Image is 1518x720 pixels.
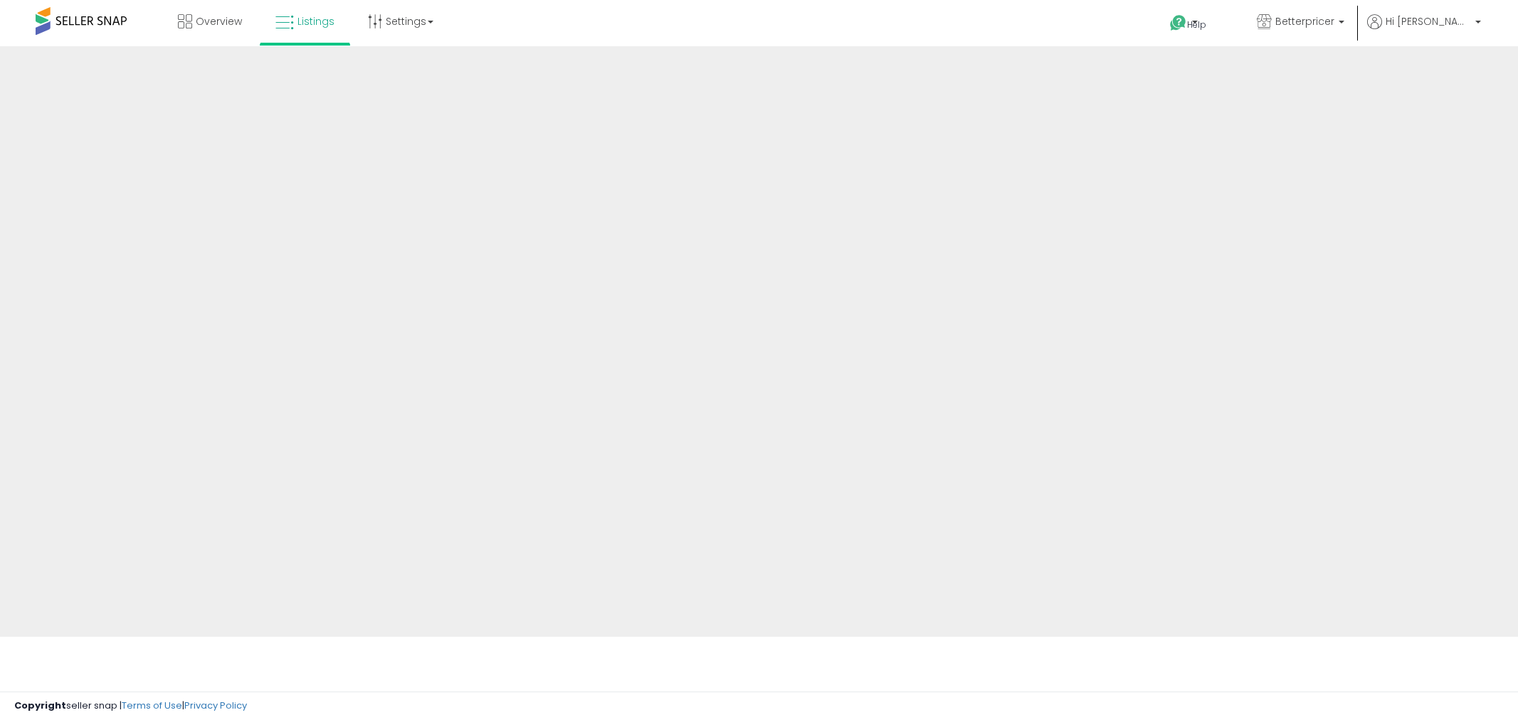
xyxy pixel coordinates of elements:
[1187,18,1206,31] span: Help
[1159,4,1234,46] a: Help
[196,14,242,28] span: Overview
[297,14,334,28] span: Listings
[1367,14,1481,46] a: Hi [PERSON_NAME]
[1275,14,1334,28] span: Betterpricer
[1386,14,1471,28] span: Hi [PERSON_NAME]
[1169,14,1187,32] i: Get Help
